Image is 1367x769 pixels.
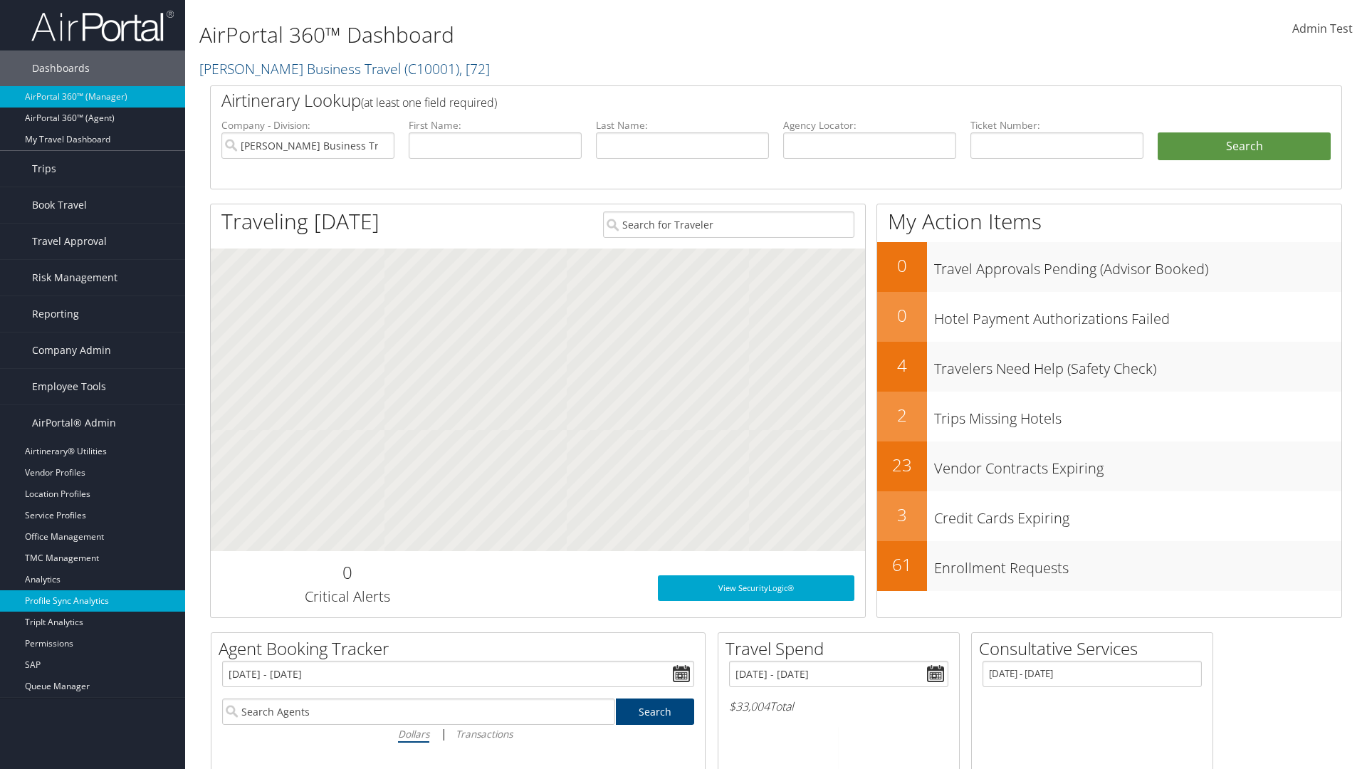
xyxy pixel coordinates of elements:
[222,699,615,725] input: Search Agents
[877,242,1341,292] a: 0Travel Approvals Pending (Advisor Booked)
[1292,21,1353,36] span: Admin Test
[934,551,1341,578] h3: Enrollment Requests
[934,501,1341,528] h3: Credit Cards Expiring
[221,560,473,585] h2: 0
[877,403,927,427] h2: 2
[32,333,111,368] span: Company Admin
[616,699,695,725] a: Search
[603,211,854,238] input: Search for Traveler
[877,206,1341,236] h1: My Action Items
[32,51,90,86] span: Dashboards
[459,59,490,78] span: , [ 72 ]
[934,402,1341,429] h3: Trips Missing Hotels
[221,587,473,607] h3: Critical Alerts
[979,637,1213,661] h2: Consultative Services
[877,292,1341,342] a: 0Hotel Payment Authorizations Failed
[32,187,87,223] span: Book Travel
[934,302,1341,329] h3: Hotel Payment Authorizations Failed
[877,553,927,577] h2: 61
[32,260,117,295] span: Risk Management
[877,253,927,278] h2: 0
[934,352,1341,379] h3: Travelers Need Help (Safety Check)
[877,441,1341,491] a: 23Vendor Contracts Expiring
[596,118,769,132] label: Last Name:
[877,503,927,527] h2: 3
[398,727,429,741] i: Dollars
[1292,7,1353,51] a: Admin Test
[877,491,1341,541] a: 3Credit Cards Expiring
[877,342,1341,392] a: 4Travelers Need Help (Safety Check)
[729,699,770,714] span: $33,004
[221,118,394,132] label: Company - Division:
[877,453,927,477] h2: 23
[199,20,968,50] h1: AirPortal 360™ Dashboard
[221,206,379,236] h1: Traveling [DATE]
[32,369,106,404] span: Employee Tools
[222,725,694,743] div: |
[404,59,459,78] span: ( C10001 )
[199,59,490,78] a: [PERSON_NAME] Business Travel
[729,699,948,714] h6: Total
[877,392,1341,441] a: 2Trips Missing Hotels
[934,252,1341,279] h3: Travel Approvals Pending (Advisor Booked)
[221,88,1237,113] h2: Airtinerary Lookup
[877,303,927,328] h2: 0
[32,296,79,332] span: Reporting
[456,727,513,741] i: Transactions
[934,451,1341,478] h3: Vendor Contracts Expiring
[726,637,959,661] h2: Travel Spend
[409,118,582,132] label: First Name:
[32,405,116,441] span: AirPortal® Admin
[31,9,174,43] img: airportal-logo.png
[219,637,705,661] h2: Agent Booking Tracker
[877,353,927,377] h2: 4
[32,151,56,187] span: Trips
[877,541,1341,591] a: 61Enrollment Requests
[970,118,1143,132] label: Ticket Number:
[361,95,497,110] span: (at least one field required)
[783,118,956,132] label: Agency Locator:
[1158,132,1331,161] button: Search
[32,224,107,259] span: Travel Approval
[658,575,854,601] a: View SecurityLogic®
